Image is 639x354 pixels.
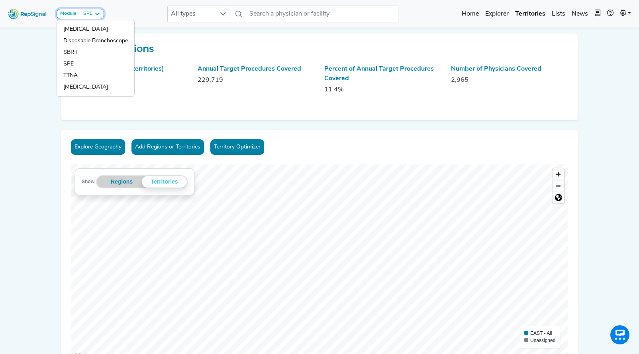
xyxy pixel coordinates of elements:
p: 2,965 [451,75,568,85]
a: Home [459,6,482,22]
button: Add Regions or Territories [131,139,204,155]
span: Unassigned [530,338,555,343]
h2: Manage Regions [71,43,568,55]
div: Number of Physicians Covered [451,64,568,74]
label: Show [82,178,94,186]
span: EAST - All [530,330,552,336]
button: Regions [102,176,142,188]
button: Intel Book [591,6,604,22]
button: Zoom in [553,168,564,180]
a: Territories [512,6,549,22]
a: SPE [57,58,134,70]
p: 229,719 [198,75,315,85]
a: [MEDICAL_DATA] [57,24,134,35]
p: 11.4% [324,85,441,95]
a: Territory Optimizer [210,139,264,155]
div: Percent of Annual Target Procedures Covered [324,64,441,83]
button: Explore Geography [71,139,125,155]
input: Search a physician or facility [246,6,398,22]
a: TTNA [57,70,134,81]
a: Lists [549,6,568,22]
button: Reset bearing to north [553,192,564,203]
a: SBRT [57,47,134,58]
a: Disposable Bronchoscope [57,35,134,47]
button: Zoom out [553,180,564,192]
div: Territories [142,176,187,188]
button: ModuleSPE [57,9,104,19]
a: News [568,6,591,22]
span: All types [168,6,216,22]
a: [MEDICAL_DATA] [57,81,134,93]
div: Annual Target Procedures Covered [198,64,315,74]
div: SPE [80,11,92,17]
a: Explorer [482,6,512,22]
strong: Module [60,11,76,16]
span: Reset zoom [553,192,564,203]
